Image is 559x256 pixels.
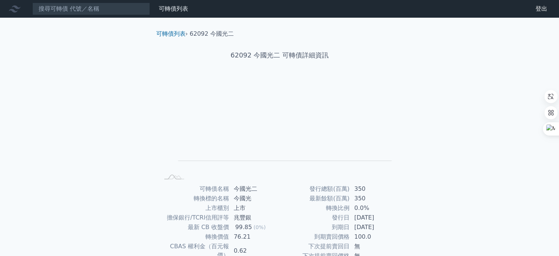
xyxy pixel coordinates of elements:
td: 76.21 [229,232,280,242]
a: 可轉債列表 [159,5,188,12]
td: 今國光 [229,194,280,203]
td: 到期日 [280,222,350,232]
td: [DATE] [350,213,400,222]
td: 350 [350,184,400,194]
td: 最新 CB 收盤價 [159,222,229,232]
td: 0.0% [350,203,400,213]
li: › [156,29,188,38]
td: 轉換價值 [159,232,229,242]
td: 今國光二 [229,184,280,194]
span: (0%) [254,224,266,230]
td: 到期賣回價格 [280,232,350,242]
td: [DATE] [350,222,400,232]
li: 62092 今國光二 [190,29,234,38]
td: 上市櫃別 [159,203,229,213]
td: 無 [350,242,400,251]
g: Chart [171,84,392,172]
td: 上市 [229,203,280,213]
h1: 62092 今國光二 可轉債詳細資訊 [150,50,409,60]
td: 可轉債名稱 [159,184,229,194]
td: 350 [350,194,400,203]
td: 轉換標的名稱 [159,194,229,203]
td: 發行日 [280,213,350,222]
td: 擔保銀行/TCRI信用評等 [159,213,229,222]
td: 發行總額(百萬) [280,184,350,194]
a: 可轉債列表 [156,30,186,37]
td: 最新餘額(百萬) [280,194,350,203]
td: 兆豐銀 [229,213,280,222]
div: 99.85 [234,223,254,232]
a: 登出 [530,3,553,15]
td: 100.0 [350,232,400,242]
td: 下次提前賣回日 [280,242,350,251]
td: 轉換比例 [280,203,350,213]
input: 搜尋可轉債 代號／名稱 [32,3,150,15]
